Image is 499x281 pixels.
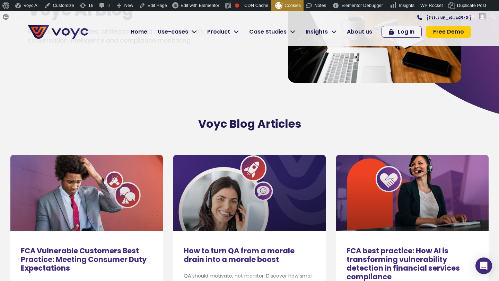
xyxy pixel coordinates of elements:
[399,3,414,8] span: Insights
[440,14,477,19] span: [PERSON_NAME]
[207,28,230,36] span: Product
[244,25,300,39] a: Case Studies
[417,15,471,20] a: [PHONE_NUMBER]
[184,246,295,264] a: How to turn QA from a morale drain into a morale boost
[131,28,147,36] span: Home
[300,25,342,39] a: Insights
[28,25,88,39] img: voyc-full-logo
[235,3,239,8] div: Focus keyphrase not set
[158,28,188,36] span: Use-cases
[433,29,464,35] span: Free Demo
[347,28,372,36] span: About us
[52,117,447,130] h2: Voyc Blog Articles
[342,25,377,39] a: About us
[202,25,244,39] a: Product
[152,25,202,39] a: Use-cases
[426,26,471,38] a: Free Demo
[382,26,422,38] a: Log In
[21,246,147,273] a: FCA Vulnerable Customers Best Practice: Meeting Consumer Duty Expectations
[398,29,414,35] span: Log In
[181,3,219,8] span: Edit with Elementor
[125,25,152,39] a: Home
[11,11,24,22] span: Forms
[475,257,492,274] div: Open Intercom Messenger
[423,11,488,22] a: Howdy,
[306,28,328,36] span: Insights
[249,28,287,36] span: Case Studies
